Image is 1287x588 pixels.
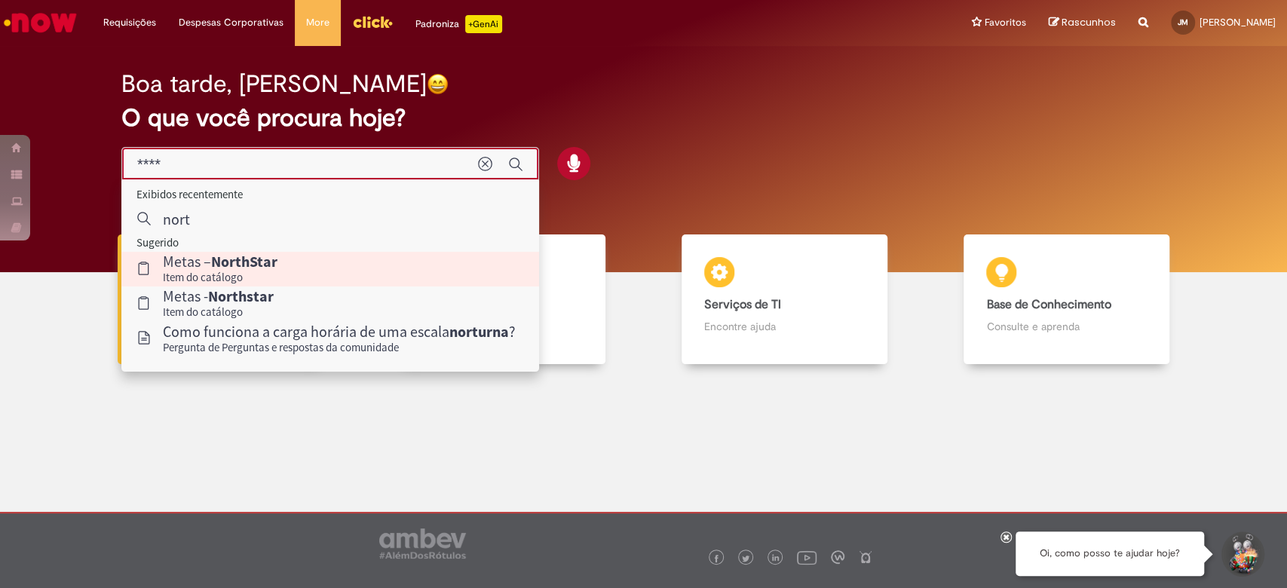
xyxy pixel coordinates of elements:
[1219,531,1264,577] button: Iniciar Conversa de Suporte
[704,319,865,334] p: Encontre ajuda
[427,73,449,95] img: happy-face.png
[415,15,502,33] div: Padroniza
[79,234,361,365] a: Tirar dúvidas Tirar dúvidas com Lupi Assist e Gen Ai
[121,105,1166,131] h2: O que você procura hoje?
[121,71,427,97] h2: Boa tarde, [PERSON_NAME]
[1016,531,1204,576] div: Oi, como posso te ajudar hoje?
[379,528,466,559] img: logo_footer_ambev_rotulo_gray.png
[352,11,393,33] img: click_logo_yellow_360x200.png
[1049,16,1116,30] a: Rascunhos
[926,234,1208,365] a: Base de Conhecimento Consulte e aprenda
[1178,17,1188,27] span: JM
[644,234,926,365] a: Serviços de TI Encontre ajuda
[859,550,872,564] img: logo_footer_naosei.png
[986,319,1147,334] p: Consulte e aprenda
[985,15,1026,30] span: Favoritos
[772,554,780,563] img: logo_footer_linkedin.png
[306,15,329,30] span: More
[179,15,283,30] span: Despesas Corporativas
[712,555,720,562] img: logo_footer_facebook.png
[2,8,79,38] img: ServiceNow
[465,15,502,33] p: +GenAi
[1062,15,1116,29] span: Rascunhos
[797,547,817,567] img: logo_footer_youtube.png
[704,297,781,312] b: Serviços de TI
[831,550,844,564] img: logo_footer_workplace.png
[742,555,749,562] img: logo_footer_twitter.png
[103,15,156,30] span: Requisições
[986,297,1111,312] b: Base de Conhecimento
[1200,16,1276,29] span: [PERSON_NAME]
